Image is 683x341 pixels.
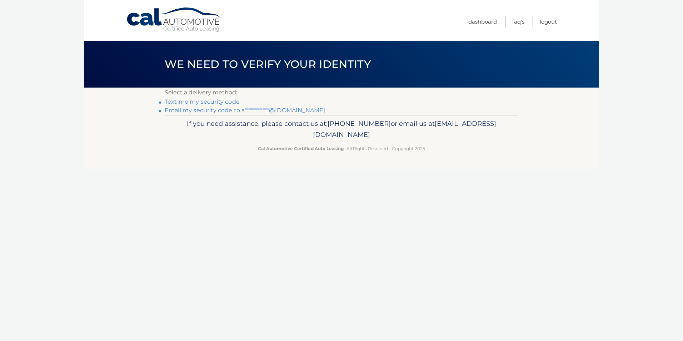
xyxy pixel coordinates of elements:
[468,16,497,28] a: Dashboard
[540,16,557,28] a: Logout
[512,16,524,28] a: FAQ's
[165,98,240,105] a: Text me my security code
[169,118,514,141] p: If you need assistance, please contact us at: or email us at
[165,58,371,71] span: We need to verify your identity
[126,7,223,33] a: Cal Automotive
[328,119,391,128] span: [PHONE_NUMBER]
[258,146,344,151] strong: Cal Automotive Certified Auto Leasing
[169,145,514,152] p: - All Rights Reserved - Copyright 2025
[165,88,518,98] p: Select a delivery method:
